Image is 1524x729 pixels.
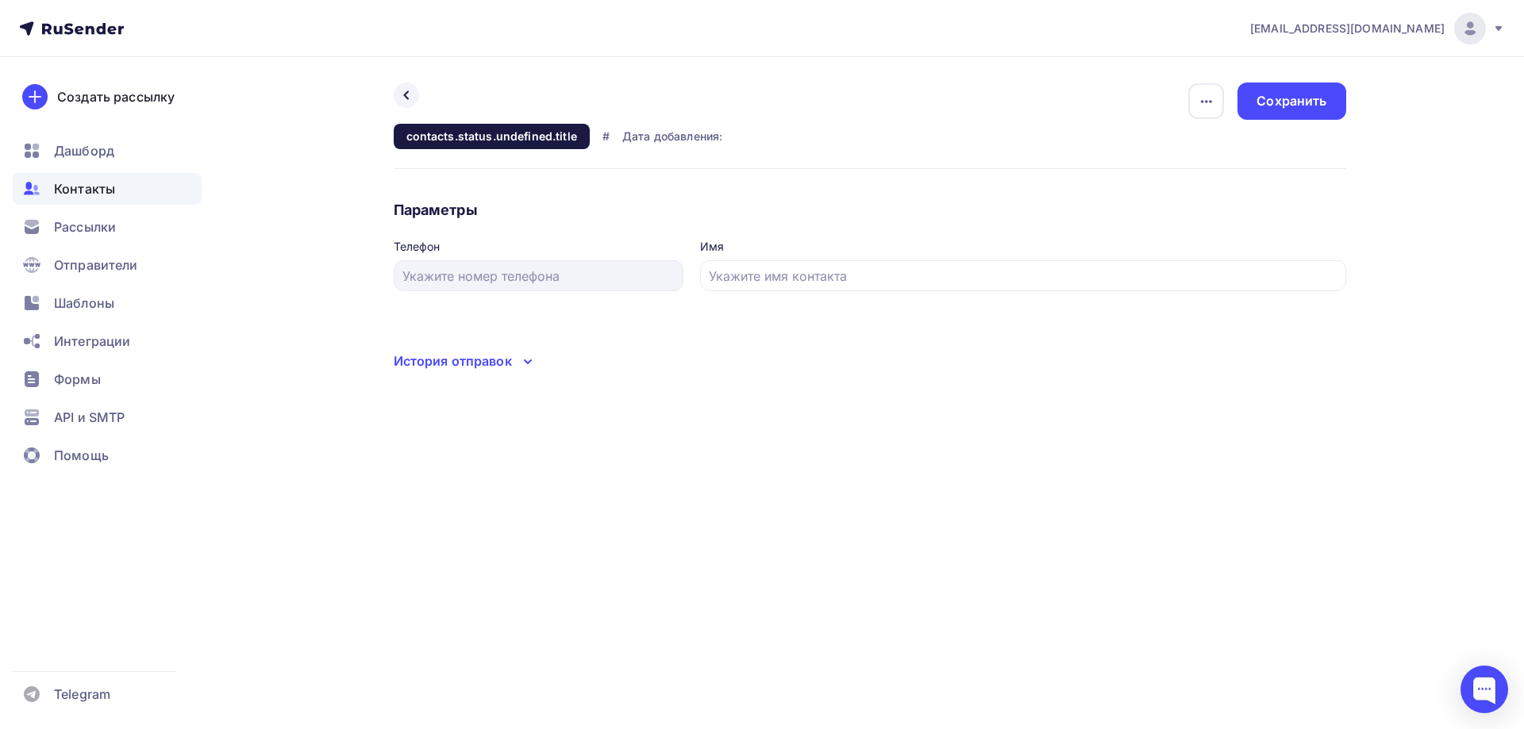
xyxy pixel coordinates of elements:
span: Контакты [54,179,115,198]
div: # [602,129,610,144]
input: Укажите номер телефона [402,267,674,286]
span: API и SMTP [54,408,125,427]
span: [EMAIL_ADDRESS][DOMAIN_NAME] [1250,21,1445,36]
input: Укажите имя контакта [709,267,1337,286]
div: Создать рассылку [57,87,175,106]
h4: Параметры [394,201,1346,220]
legend: Телефон [394,239,683,260]
span: Формы [54,370,101,389]
a: Рассылки [13,211,202,243]
a: Отправители [13,249,202,281]
span: Отправители [54,255,138,274]
span: Помощь [54,446,109,465]
span: Интеграции [54,332,130,351]
span: Telegram [54,685,110,704]
span: Рассылки [54,217,116,236]
a: Шаблоны [13,287,202,319]
a: Дашборд [13,135,202,167]
a: [EMAIL_ADDRESS][DOMAIN_NAME] [1250,13,1505,44]
a: Формы [13,363,202,395]
div: Сохранить [1257,92,1326,110]
div: contacts.status.undefined.title [394,124,590,149]
div: История отправок [394,351,512,370]
a: Контакты [13,173,202,205]
span: Шаблоны [54,294,114,313]
span: Дашборд [54,141,114,160]
legend: Имя [700,239,1346,260]
div: Дата добавления: [622,129,722,144]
